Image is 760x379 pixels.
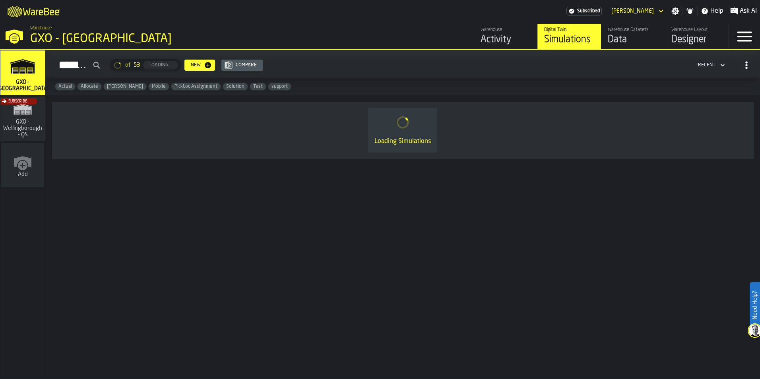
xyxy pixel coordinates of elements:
[671,33,722,46] div: Designer
[0,97,45,143] a: link-to-/wh/i/21001162-09ea-4ef7-b6e2-1cbc559c2fb7/simulations
[577,8,600,14] span: Subscribed
[698,6,727,16] label: button-toggle-Help
[474,24,537,49] a: link-to-/wh/i/a3c616c1-32a4-47e6-8ca0-af4465b04030/feed/
[221,60,263,71] button: button-Compare
[104,84,146,89] span: Jade
[171,84,221,89] span: PickLoc Assignment
[537,24,601,49] a: link-to-/wh/i/a3c616c1-32a4-47e6-8ca0-af4465b04030/simulations
[45,50,760,78] h2: button-Simulations
[184,60,215,71] button: button-New
[30,32,245,46] div: GXO - [GEOGRAPHIC_DATA]
[750,283,759,327] label: Need Help?
[78,84,101,89] span: Allocate
[233,62,260,68] div: Compare
[608,27,658,33] div: Warehouse Datasets
[55,84,75,89] span: Actual
[608,6,665,16] div: DropdownMenuValue-Jade Webb
[671,27,722,33] div: Warehouse Layout
[695,60,727,70] div: DropdownMenuValue-4
[125,62,130,68] span: of
[143,61,178,70] button: button-Loading...
[729,24,760,49] label: button-toggle-Menu
[740,6,757,16] span: Ask AI
[611,8,654,14] div: DropdownMenuValue-Jade Webb
[544,27,595,33] div: Digital Twin
[374,137,431,146] div: Loading Simulations
[668,7,682,15] label: button-toggle-Settings
[107,59,184,72] div: ButtonLoadMore-Loading...-Prev-First-Last
[566,7,602,15] div: Menu Subscription
[8,99,27,104] span: Subscribe
[250,84,266,89] span: Test
[544,33,595,46] div: Simulations
[149,84,169,89] span: Mobile
[134,62,140,68] span: 53
[481,27,531,33] div: Warehouse
[268,84,291,89] span: support
[710,6,723,16] span: Help
[223,84,248,89] span: Solution
[18,171,28,178] span: Add
[683,7,697,15] label: button-toggle-Notifications
[698,62,715,68] div: DropdownMenuValue-4
[52,102,754,159] div: ItemListCard-
[146,62,175,68] div: Loading...
[481,33,531,46] div: Activity
[30,25,52,31] span: Warehouse
[608,33,658,46] div: Data
[0,50,45,97] a: link-to-/wh/i/a3c616c1-32a4-47e6-8ca0-af4465b04030/simulations
[1,143,44,189] a: link-to-/wh/new
[566,7,602,15] a: link-to-/wh/i/a3c616c1-32a4-47e6-8ca0-af4465b04030/settings/billing
[601,24,665,49] a: link-to-/wh/i/a3c616c1-32a4-47e6-8ca0-af4465b04030/data
[188,62,204,68] div: New
[727,6,760,16] label: button-toggle-Ask AI
[665,24,728,49] a: link-to-/wh/i/a3c616c1-32a4-47e6-8ca0-af4465b04030/designer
